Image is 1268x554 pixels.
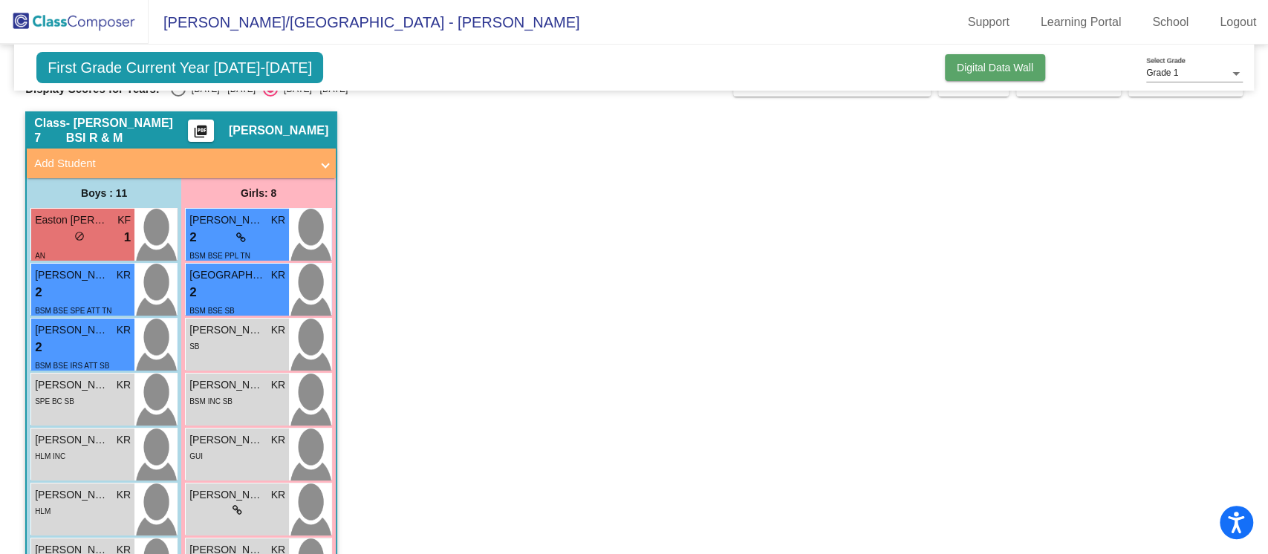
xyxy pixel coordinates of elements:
[956,10,1021,34] a: Support
[192,124,209,145] mat-icon: picture_as_pdf
[229,123,328,138] span: [PERSON_NAME]
[189,322,264,338] span: [PERSON_NAME]
[35,338,42,357] span: 2
[188,120,214,142] button: Print Students Details
[1029,10,1134,34] a: Learning Portal
[945,54,1045,81] button: Digital Data Wall
[66,116,188,146] span: - [PERSON_NAME] BSI R & M
[35,267,109,283] span: [PERSON_NAME]
[1146,68,1178,78] span: Grade 1
[189,342,199,351] span: SB
[189,432,264,448] span: [PERSON_NAME]
[1140,10,1200,34] a: School
[189,377,264,393] span: [PERSON_NAME]
[35,507,51,515] span: HLM
[36,52,323,83] span: First Grade Current Year [DATE]-[DATE]
[189,267,264,283] span: [GEOGRAPHIC_DATA][PERSON_NAME]
[1208,10,1268,34] a: Logout
[117,212,131,228] span: KF
[957,62,1033,74] span: Digital Data Wall
[35,252,45,260] span: AN
[117,487,131,503] span: KR
[35,307,111,315] span: BSM BSE SPE ATT TN
[74,231,85,241] span: do_not_disturb_alt
[189,452,203,460] span: GUI
[117,377,131,393] span: KR
[34,116,66,146] span: Class 7
[35,362,109,370] span: BSM BSE IRS ATT SB
[271,377,285,393] span: KR
[35,322,109,338] span: [PERSON_NAME]
[271,212,285,228] span: KR
[271,487,285,503] span: KR
[117,432,131,448] span: KR
[189,228,196,247] span: 2
[189,252,250,260] span: BSM BSE PPL TN
[35,452,65,460] span: HLM INC
[27,178,181,208] div: Boys : 11
[271,322,285,338] span: KR
[117,267,131,283] span: KR
[149,10,579,34] span: [PERSON_NAME]/[GEOGRAPHIC_DATA] - [PERSON_NAME]
[35,283,42,302] span: 2
[189,212,264,228] span: [PERSON_NAME]
[35,377,109,393] span: [PERSON_NAME]
[35,397,74,405] span: SPE BC SB
[189,397,233,405] span: BSM INC SB
[35,432,109,448] span: [PERSON_NAME]
[35,212,109,228] span: Easton [PERSON_NAME]
[35,487,109,503] span: [PERSON_NAME]
[117,322,131,338] span: KR
[181,178,336,208] div: Girls: 8
[189,307,235,315] span: BSM BSE SB
[189,487,264,503] span: [PERSON_NAME]
[124,228,131,247] span: 1
[271,432,285,448] span: KR
[27,149,336,178] mat-expansion-panel-header: Add Student
[271,267,285,283] span: KR
[34,155,311,172] mat-panel-title: Add Student
[189,283,196,302] span: 2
